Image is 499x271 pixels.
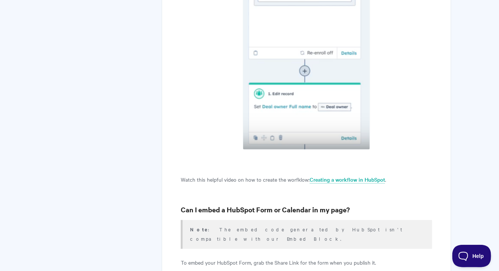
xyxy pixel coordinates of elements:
[181,258,432,267] p: To embed your HubSpot Form, grab the Share Link for the form when you publish it.
[190,226,208,233] b: Note
[452,245,492,267] iframe: Toggle Customer Support
[310,176,385,184] a: Creating a workflow in HubSpot
[190,225,423,243] p: : The embed code generated by HubSpot isn't compatible with our Embed Block.
[181,175,432,184] p: Watch this helpful video on how to create the worfklow: .
[181,204,432,215] h3: Can I embed a HubSpot Form or Calendar in my page?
